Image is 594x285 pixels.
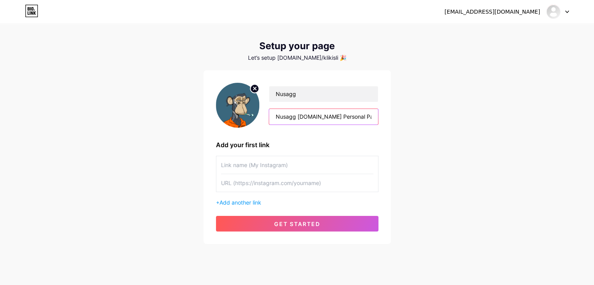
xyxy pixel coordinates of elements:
[216,83,260,128] img: profile pic
[221,174,373,192] input: URL (https://instagram.com/yourname)
[219,199,261,206] span: Add another link
[216,198,378,207] div: +
[203,55,391,61] div: Let’s setup [DOMAIN_NAME]/klikisli 🎉
[216,140,378,150] div: Add your first link
[216,216,378,232] button: get started
[269,86,378,102] input: Your name
[274,221,320,227] span: get started
[546,4,561,19] img: Kliki Sliti
[444,8,540,16] div: [EMAIL_ADDRESS][DOMAIN_NAME]
[221,156,373,174] input: Link name (My Instagram)
[203,41,391,52] div: Setup your page
[269,109,378,125] input: bio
